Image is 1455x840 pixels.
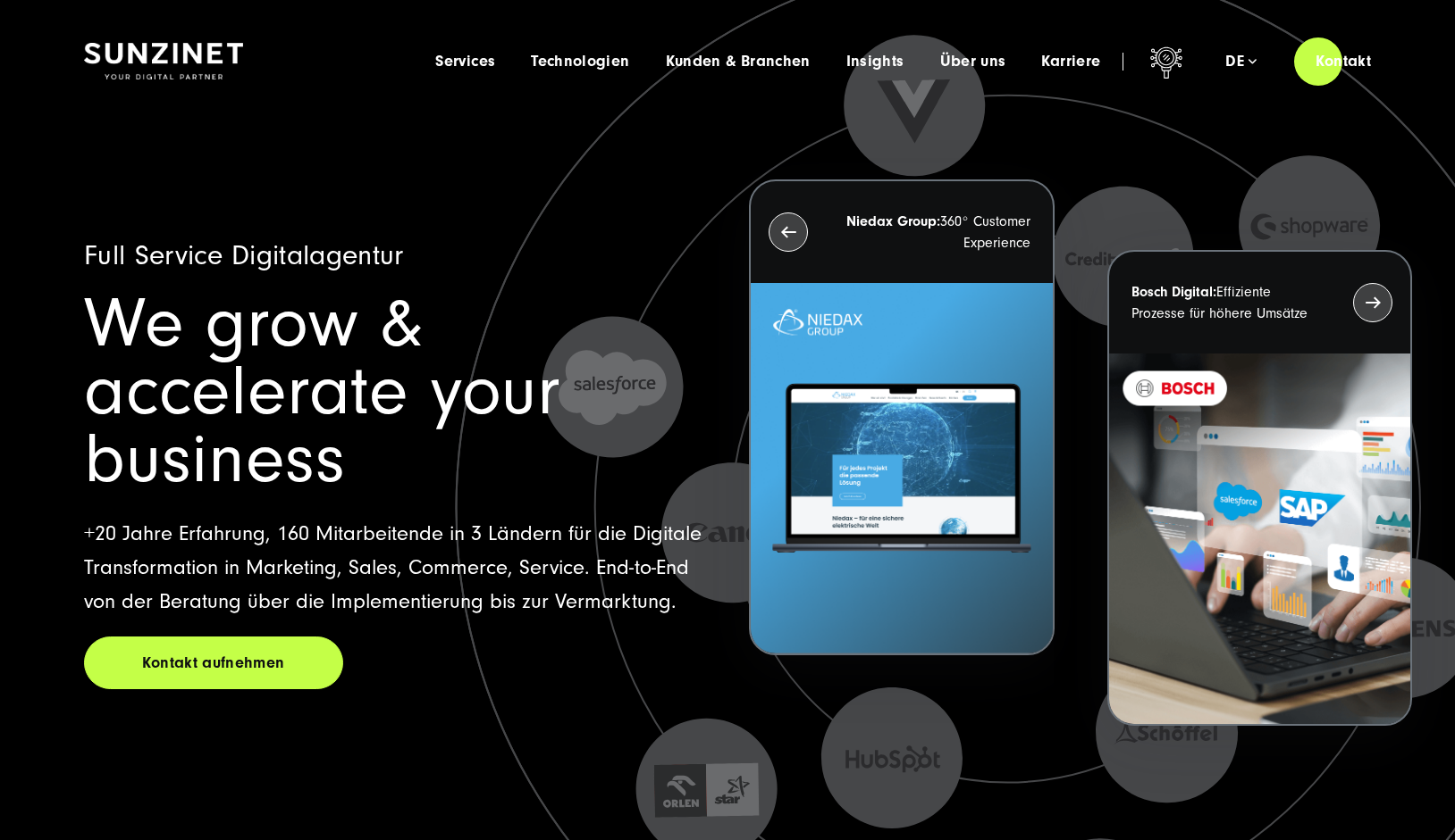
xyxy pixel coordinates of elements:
img: BOSCH - Kundeprojekt - Digital Transformation Agentur SUNZINET [1109,353,1410,724]
button: Bosch Digital:Effiziente Prozesse für höhere Umsätze BOSCH - Kundeprojekt - Digital Transformatio... [1107,250,1412,726]
p: 360° Customer Experience [840,211,1030,254]
a: Kunden & Branchen [666,53,811,71]
span: Full Service Digitalagentur [84,239,404,271]
div: de [1225,53,1257,71]
a: Kontakt aufnehmen [84,636,343,689]
a: Über uns [940,53,1006,71]
img: Letztes Projekt von Niedax. Ein Laptop auf dem die Niedax Website geöffnet ist, auf blauem Hinter... [751,283,1052,653]
img: SUNZINET Full Service Digital Agentur [84,43,243,80]
a: Services [435,53,495,71]
button: Niedax Group:360° Customer Experience Letztes Projekt von Niedax. Ein Laptop auf dem die Niedax W... [749,179,1054,655]
a: Insights [846,53,904,71]
h1: We grow & accelerate your business [84,290,706,494]
a: Kontakt [1294,36,1392,87]
a: Technologien [531,53,629,71]
strong: Bosch Digital: [1131,284,1216,300]
p: +20 Jahre Erfahrung, 160 Mitarbeitende in 3 Ländern für die Digitale Transformation in Marketing,... [84,517,706,619]
p: Effiziente Prozesse für höhere Umsätze [1131,281,1321,324]
strong: Niedax Group: [846,213,940,229]
a: Karriere [1041,53,1100,71]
